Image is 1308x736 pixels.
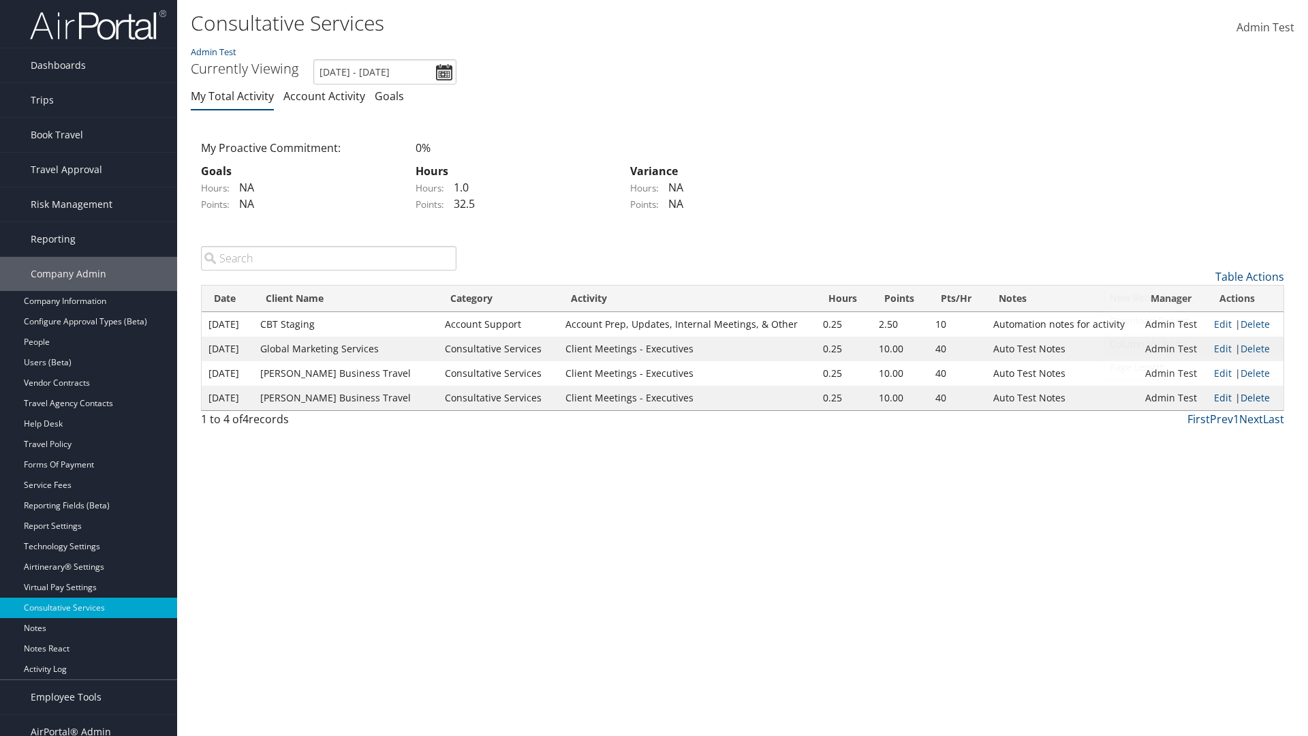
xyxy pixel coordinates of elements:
span: Travel Approval [31,153,102,187]
a: Download Report [1104,309,1283,333]
a: Column Visibility [1104,333,1283,356]
span: Employee Tools [31,680,102,714]
span: Risk Management [31,187,112,221]
span: Book Travel [31,118,83,152]
span: Company Admin [31,257,106,291]
span: Trips [31,83,54,117]
a: New Record [1104,286,1283,309]
a: Page Length [1104,356,1283,379]
span: Reporting [31,222,76,256]
img: airportal-logo.png [30,9,166,41]
span: Dashboards [31,48,86,82]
